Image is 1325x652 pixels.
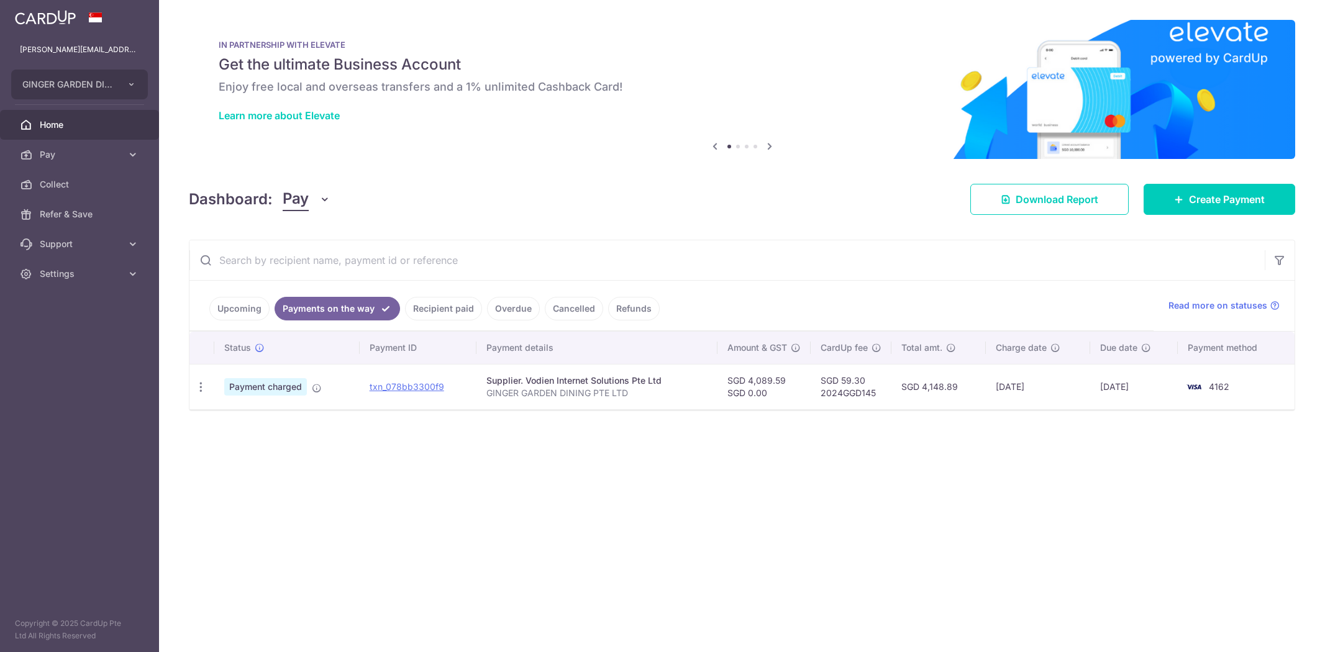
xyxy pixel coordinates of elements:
[40,268,122,280] span: Settings
[189,20,1295,159] img: Renovation banner
[891,364,986,409] td: SGD 4,148.89
[40,178,122,191] span: Collect
[189,188,273,211] h4: Dashboard:
[487,297,540,320] a: Overdue
[219,55,1265,75] h5: Get the ultimate Business Account
[1189,192,1265,207] span: Create Payment
[1168,299,1267,312] span: Read more on statuses
[1090,364,1178,409] td: [DATE]
[370,381,444,392] a: txn_078bb3300f9
[40,238,122,250] span: Support
[486,387,708,399] p: GINGER GARDEN DINING PTE LTD
[1245,615,1313,646] iframe: Opens a widget where you can find more information
[1209,381,1229,392] span: 4162
[486,374,708,387] div: Supplier. Vodien Internet Solutions Pte Ltd
[22,78,114,91] span: GINGER GARDEN DINING PTE. LTD.
[283,188,330,211] button: Pay
[40,119,122,131] span: Home
[1178,332,1295,364] th: Payment method
[608,297,660,320] a: Refunds
[209,297,270,320] a: Upcoming
[727,342,787,354] span: Amount & GST
[15,10,76,25] img: CardUp
[986,364,1090,409] td: [DATE]
[283,188,309,211] span: Pay
[405,297,482,320] a: Recipient paid
[821,342,868,354] span: CardUp fee
[224,378,307,396] span: Payment charged
[901,342,942,354] span: Total amt.
[811,364,891,409] td: SGD 59.30 2024GGD145
[20,43,139,56] p: [PERSON_NAME][EMAIL_ADDRESS][DOMAIN_NAME]
[40,208,122,220] span: Refer & Save
[545,297,603,320] a: Cancelled
[219,40,1265,50] p: IN PARTNERSHIP WITH ELEVATE
[1016,192,1098,207] span: Download Report
[40,148,122,161] span: Pay
[1168,299,1280,312] a: Read more on statuses
[275,297,400,320] a: Payments on the way
[360,332,476,364] th: Payment ID
[219,109,340,122] a: Learn more about Elevate
[189,240,1265,280] input: Search by recipient name, payment id or reference
[224,342,251,354] span: Status
[476,332,717,364] th: Payment details
[1182,379,1206,394] img: Bank Card
[996,342,1047,354] span: Charge date
[1100,342,1137,354] span: Due date
[219,79,1265,94] h6: Enjoy free local and overseas transfers and a 1% unlimited Cashback Card!
[717,364,811,409] td: SGD 4,089.59 SGD 0.00
[11,70,148,99] button: GINGER GARDEN DINING PTE. LTD.
[970,184,1129,215] a: Download Report
[1144,184,1295,215] a: Create Payment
